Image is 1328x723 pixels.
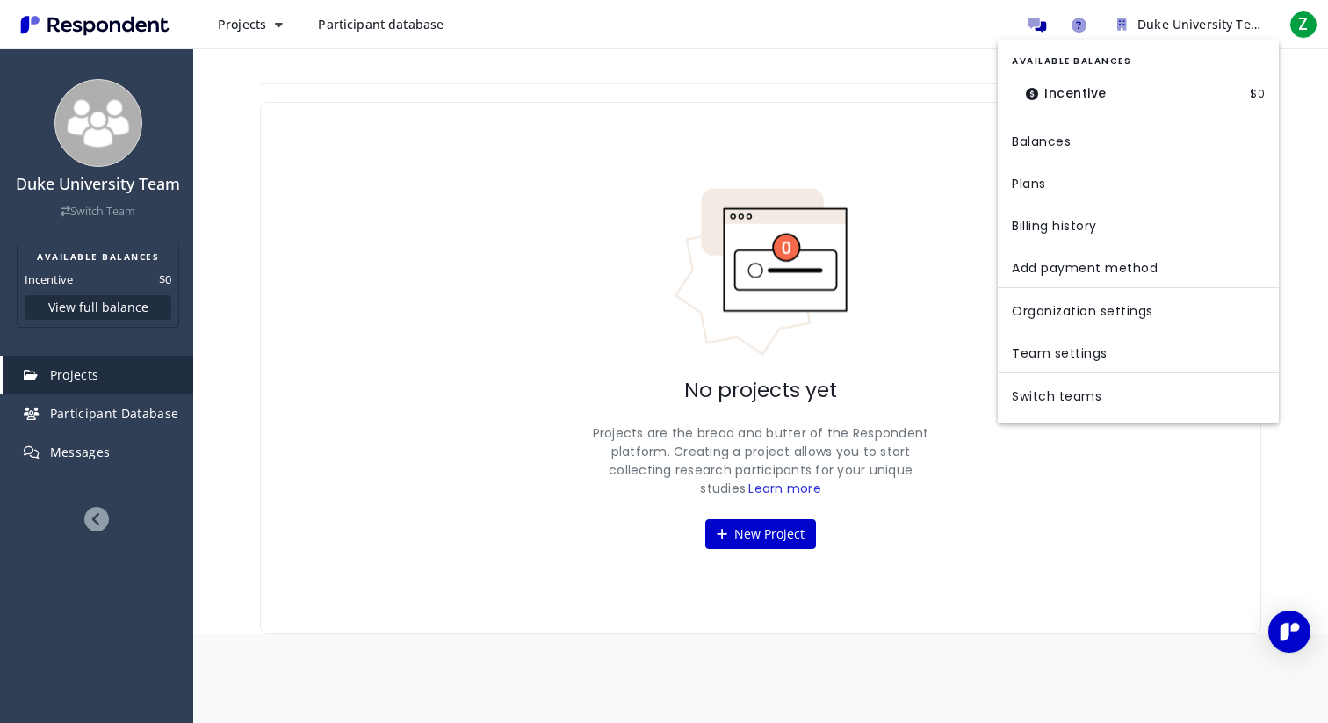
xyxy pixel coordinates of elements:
a: Billing plans [998,161,1279,203]
a: Organization settings [998,288,1279,330]
a: Billing history [998,203,1279,245]
a: Switch teams [998,373,1279,416]
div: Open Intercom Messenger [1268,611,1310,653]
a: Billing balances [998,119,1279,161]
h2: Available Balances [1012,54,1265,69]
dd: $0 [1250,76,1265,112]
section: Team balance summary [998,47,1279,119]
dt: Incentive [1012,76,1121,112]
a: Add payment method [998,245,1279,287]
a: Team settings [998,330,1279,372]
